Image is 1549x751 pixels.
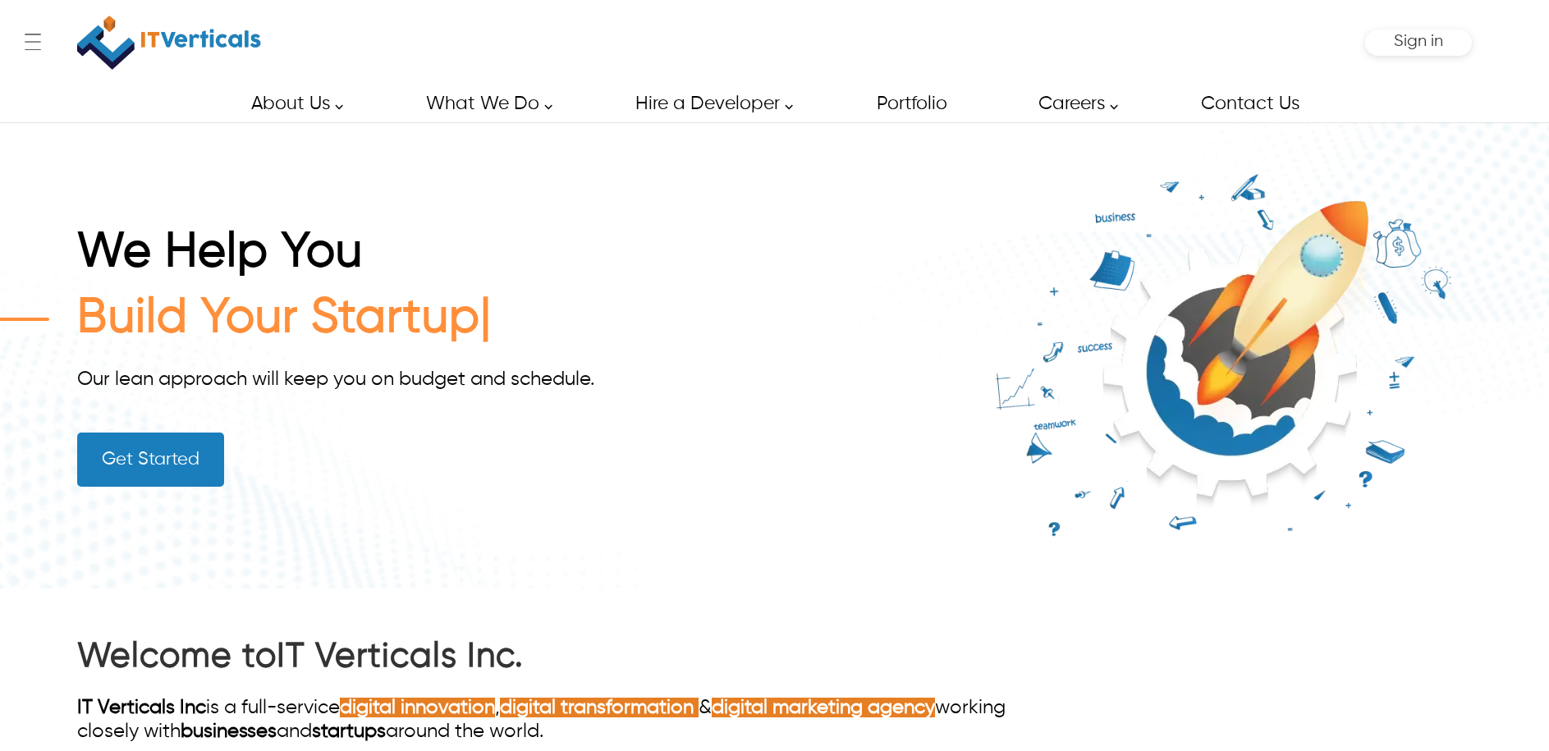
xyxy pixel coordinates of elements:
a: Hire a Developer [616,85,802,122]
a: businesses [181,721,277,741]
span: Build Your Startup [77,295,480,342]
a: digital transformation [500,698,694,717]
a: Contact Us [1182,85,1317,122]
a: IT Verticals Inc [77,698,206,717]
a: Portfolio [858,85,965,122]
a: IT Verticals Inc. [277,639,524,674]
h1: We Help You [77,224,971,290]
a: Get Started [77,433,224,487]
a: digital marketing agency [712,698,935,717]
a: Careers [1020,85,1127,122]
img: IT Verticals Inc [77,8,261,77]
a: startups [312,721,386,741]
div: Our lean approach will keep you on budget and schedule. [77,368,971,392]
a: What We Do [407,85,561,122]
img: it-verticals-build-your-startup [971,169,1472,542]
a: digital innovation [340,698,495,717]
a: Sign in [1394,38,1443,48]
a: About Us [232,85,352,122]
h2: Welcome to [77,634,1053,680]
span: Sign in [1394,33,1443,50]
